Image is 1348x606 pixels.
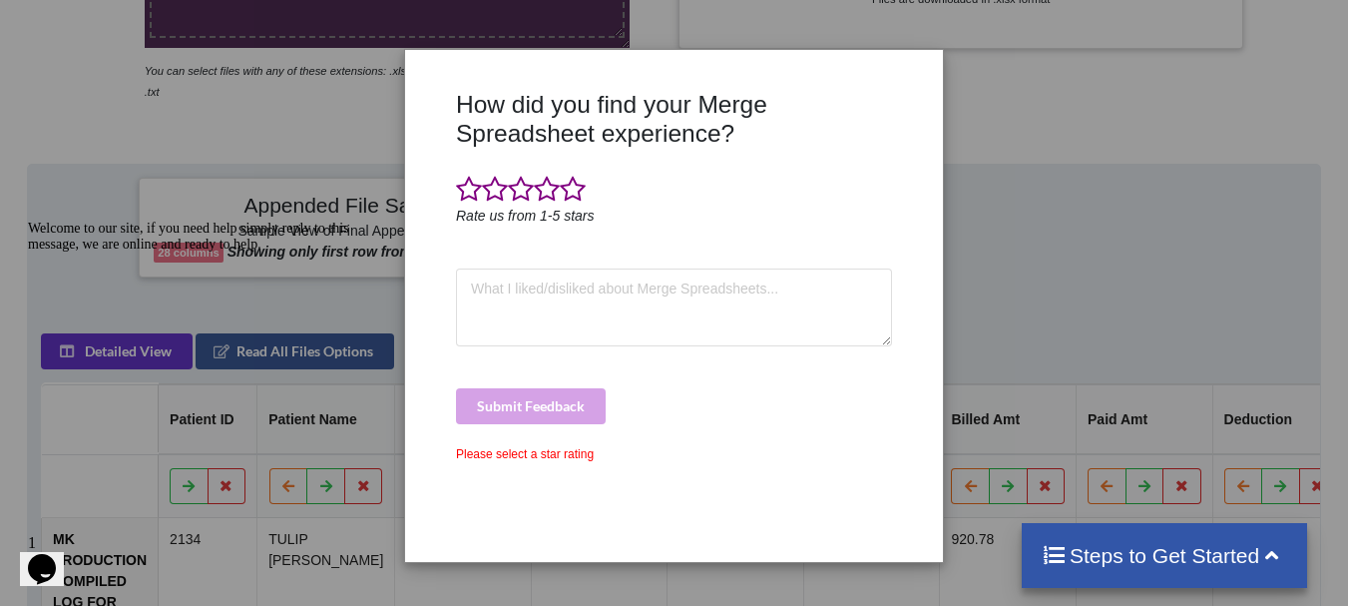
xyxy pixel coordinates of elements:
[8,8,329,39] span: Welcome to our site, if you need help simply reply to this message, we are online and ready to help.
[1042,543,1288,568] h4: Steps to Get Started
[8,8,367,40] div: Welcome to our site, if you need help simply reply to this message, we are online and ready to help.
[456,445,892,463] div: Please select a star rating
[456,208,595,224] i: Rate us from 1-5 stars
[20,213,379,516] iframe: chat widget
[456,90,892,149] h3: How did you find your Merge Spreadsheet experience?
[20,526,84,586] iframe: chat widget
